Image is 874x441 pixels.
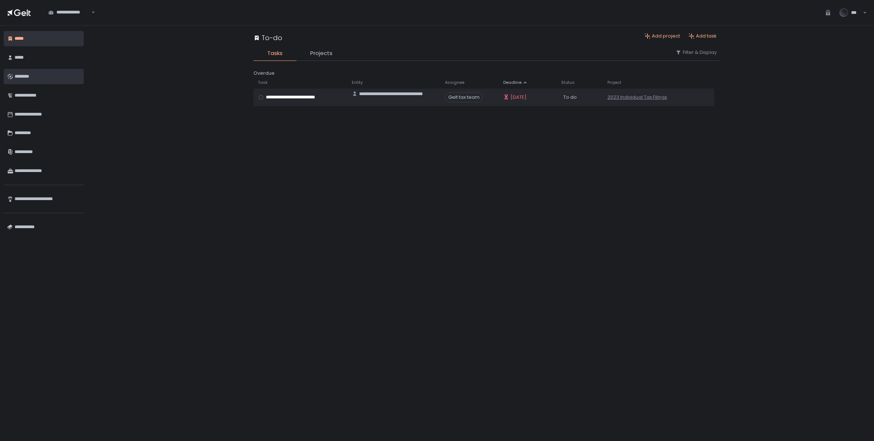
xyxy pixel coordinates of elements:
[607,94,667,101] a: 2023 Individual Tax Filings
[445,80,464,85] span: Assignee
[44,5,95,20] div: Search for option
[676,49,717,56] button: Filter & Display
[253,70,720,77] div: Overdue
[503,80,521,85] span: Deadline
[561,80,575,85] span: Status
[511,94,527,101] span: [DATE]
[253,33,282,43] div: To-do
[267,49,283,58] span: Tasks
[352,80,363,85] span: Entity
[445,92,483,102] span: Gelt tax team
[563,94,577,101] span: To do
[258,80,268,85] span: Task
[607,80,621,85] span: Project
[689,33,717,39] button: Add task
[310,49,332,58] span: Projects
[645,33,680,39] button: Add project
